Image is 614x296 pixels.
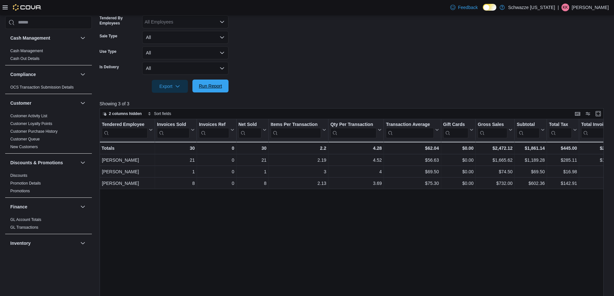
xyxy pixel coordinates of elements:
[584,110,592,118] button: Display options
[10,114,47,118] a: Customer Activity List
[199,122,229,128] div: Invoices Ref
[10,121,52,126] span: Customer Loyalty Points
[10,71,36,78] h3: Compliance
[10,181,41,186] a: Promotion Details
[10,35,50,41] h3: Cash Management
[102,122,148,138] div: Tendered Employee
[199,144,234,152] div: 0
[102,122,148,128] div: Tendered Employee
[10,113,47,119] span: Customer Activity List
[330,179,382,187] div: 3.69
[563,4,568,11] span: KK
[10,100,78,106] button: Customer
[10,145,38,149] a: New Customers
[199,122,234,138] button: Invoices Ref
[517,122,540,128] div: Subtotal
[549,144,577,152] div: $445.00
[13,4,42,11] img: Cova
[549,179,577,187] div: $142.91
[270,122,326,138] button: Items Per Transaction
[594,110,602,118] button: Enter fullscreen
[386,122,434,138] div: Transaction Average
[142,46,229,59] button: All
[443,122,473,138] button: Gift Cards
[330,122,376,128] div: Qty Per Transaction
[549,156,577,164] div: $285.11
[102,122,153,138] button: Tendered Employee
[100,49,116,54] label: Use Type
[386,122,439,138] button: Transaction Average
[10,189,30,193] a: Promotions
[478,122,512,138] button: Gross Sales
[5,172,92,197] div: Discounts & Promotions
[10,100,31,106] h3: Customer
[10,173,27,178] a: Discounts
[109,111,142,116] span: 2 columns hidden
[508,4,555,11] p: Schwazze [US_STATE]
[199,168,234,176] div: 0
[199,122,229,138] div: Invoices Ref
[478,179,512,187] div: $732.00
[443,168,473,176] div: $0.00
[157,179,195,187] div: 8
[517,179,545,187] div: $602.36
[102,156,153,164] div: [PERSON_NAME]
[386,168,439,176] div: $69.50
[154,111,171,116] span: Sort fields
[271,168,326,176] div: 3
[517,156,545,164] div: $1,189.28
[10,137,40,141] a: Customer Queue
[517,168,545,176] div: $69.50
[152,80,188,93] button: Export
[271,179,326,187] div: 2.13
[10,217,41,222] span: GL Account Totals
[142,62,229,75] button: All
[10,204,78,210] button: Finance
[100,15,140,26] label: Tendered By Employees
[10,204,27,210] h3: Finance
[386,122,434,128] div: Transaction Average
[79,159,87,167] button: Discounts & Promotions
[478,156,512,164] div: $1,665.62
[10,85,74,90] a: OCS Transaction Submission Details
[549,122,572,128] div: Total Tax
[574,110,581,118] button: Keyboard shortcuts
[443,122,468,128] div: Gift Cards
[549,122,572,138] div: Total Tax
[100,100,609,107] p: Showing 3 of 3
[10,225,38,230] a: GL Transactions
[330,144,382,152] div: 4.28
[386,144,439,152] div: $62.04
[5,47,92,65] div: Cash Management
[458,4,478,11] span: Feedback
[5,83,92,94] div: Compliance
[549,168,577,176] div: $16.98
[330,168,382,176] div: 4
[448,1,480,14] a: Feedback
[157,168,195,176] div: 1
[517,144,545,152] div: $1,861.14
[239,168,267,176] div: 1
[100,64,119,70] label: Is Delivery
[483,4,496,11] input: Dark Mode
[271,156,326,164] div: 2.19
[5,216,92,234] div: Finance
[10,49,43,53] a: Cash Management
[10,137,40,142] span: Customer Queue
[239,179,267,187] div: 8
[10,188,30,194] span: Promotions
[239,156,267,164] div: 21
[238,122,261,128] div: Net Sold
[102,179,153,187] div: [PERSON_NAME]
[79,71,87,78] button: Compliance
[102,144,153,152] div: Totals
[199,83,222,89] span: Run Report
[443,144,473,152] div: $0.00
[100,110,144,118] button: 2 columns hidden
[478,144,512,152] div: $2,472.12
[100,33,117,39] label: Sale Type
